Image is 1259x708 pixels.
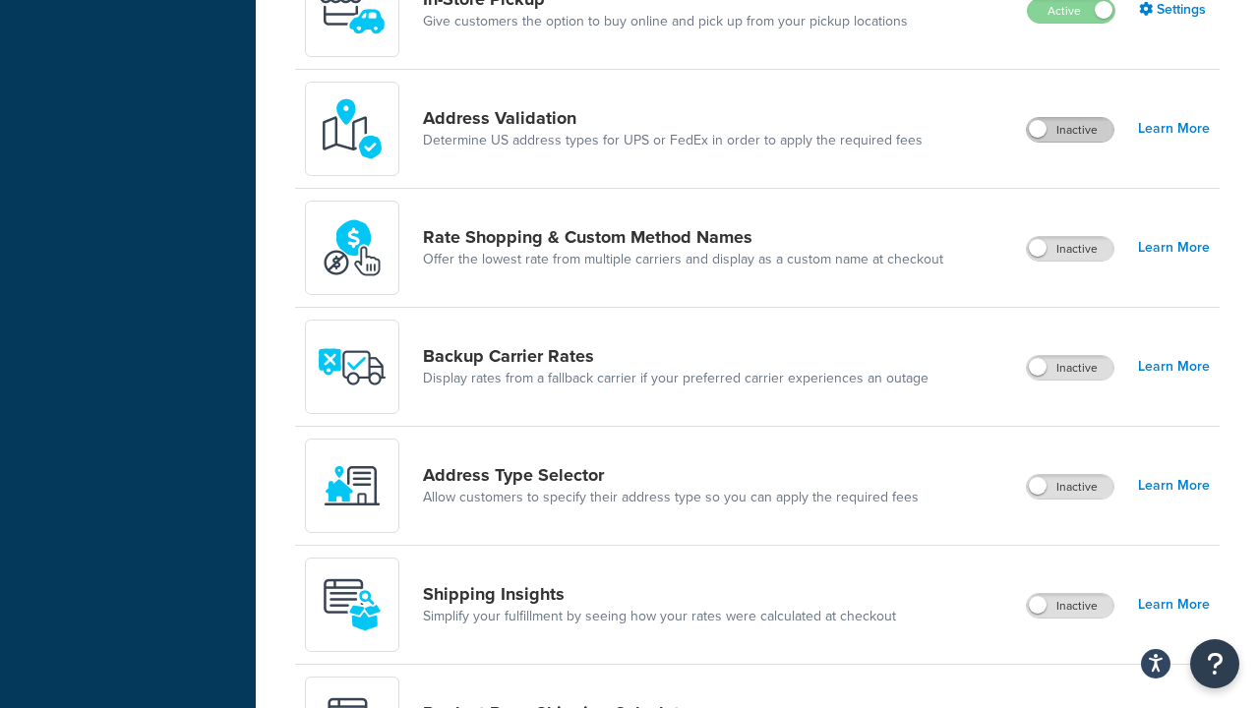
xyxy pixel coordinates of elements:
[423,488,919,507] a: Allow customers to specify their address type so you can apply the required fees
[318,94,387,163] img: kIG8fy0lQAAAABJRU5ErkJggg==
[423,583,896,605] a: Shipping Insights
[423,226,943,248] a: Rate Shopping & Custom Method Names
[1027,475,1113,499] label: Inactive
[1138,115,1210,143] a: Learn More
[423,107,923,129] a: Address Validation
[1138,472,1210,500] a: Learn More
[423,250,943,269] a: Offer the lowest rate from multiple carriers and display as a custom name at checkout
[1138,353,1210,381] a: Learn More
[318,332,387,401] img: icon-duo-feat-backup-carrier-4420b188.png
[423,345,929,367] a: Backup Carrier Rates
[1138,234,1210,262] a: Learn More
[1190,639,1239,688] button: Open Resource Center
[1027,594,1113,618] label: Inactive
[318,213,387,282] img: icon-duo-feat-rate-shopping-ecdd8bed.png
[423,12,908,31] a: Give customers the option to buy online and pick up from your pickup locations
[318,451,387,520] img: wNXZ4XiVfOSSwAAAABJRU5ErkJggg==
[1027,237,1113,261] label: Inactive
[1138,591,1210,619] a: Learn More
[423,131,923,150] a: Determine US address types for UPS or FedEx in order to apply the required fees
[1027,356,1113,380] label: Inactive
[423,369,929,388] a: Display rates from a fallback carrier if your preferred carrier experiences an outage
[318,570,387,639] img: Acw9rhKYsOEjAAAAAElFTkSuQmCC
[423,464,919,486] a: Address Type Selector
[423,607,896,626] a: Simplify your fulfillment by seeing how your rates were calculated at checkout
[1027,118,1113,142] label: Inactive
